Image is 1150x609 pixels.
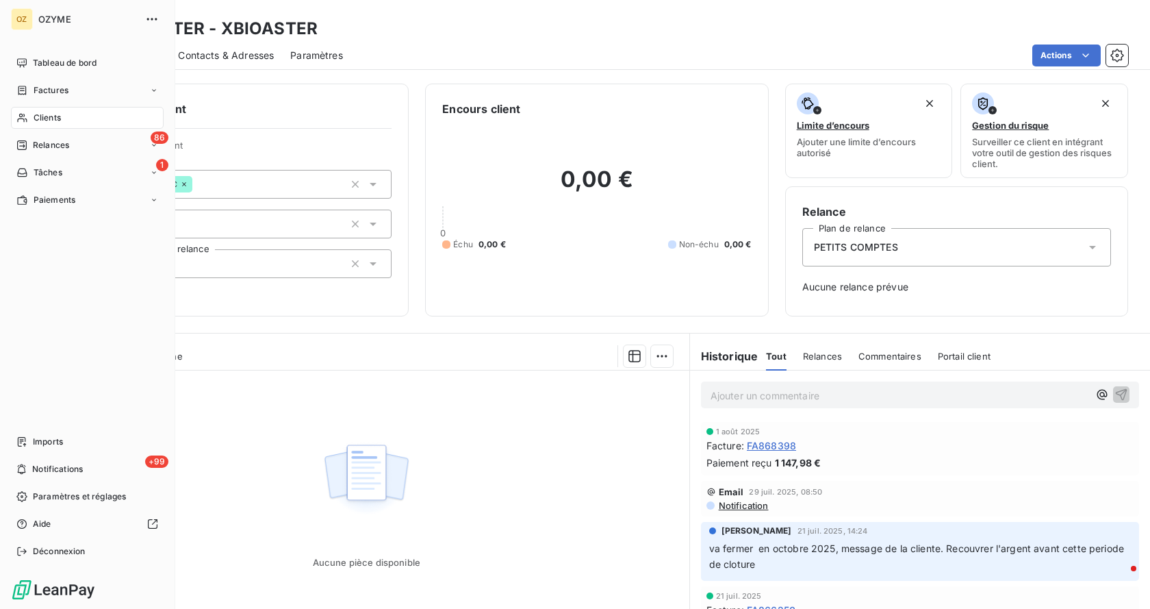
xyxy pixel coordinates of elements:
span: +99 [145,456,168,468]
span: FA868398 [747,438,796,453]
h6: Encours client [442,101,520,117]
span: Portail client [938,351,991,362]
span: Notification [717,500,769,511]
span: [PERSON_NAME] [721,525,792,537]
a: Tableau de bord [11,52,164,74]
span: 21 juil. 2025 [716,592,762,600]
span: Gestion du risque [972,120,1049,131]
span: 0,00 € [724,238,752,251]
span: Paramètres et réglages [33,490,126,503]
span: 29 juil. 2025, 08:50 [749,488,822,496]
span: Facture : [706,438,744,453]
span: Imports [33,436,63,448]
span: Factures [34,84,68,97]
span: Ajouter une limite d’encours autorisé [797,136,941,158]
span: Déconnexion [33,545,86,558]
span: Email [719,486,744,497]
span: Tout [766,351,787,362]
span: 0,00 € [478,238,506,251]
span: Relances [803,351,842,362]
span: Contacts & Adresses [178,49,274,62]
span: Limite d’encours [797,120,869,131]
span: Relances [33,139,69,151]
a: Factures [11,79,164,101]
span: Aide [33,518,51,530]
a: Paiements [11,189,164,211]
span: 1 147,98 € [775,456,821,470]
span: Paramètres [290,49,343,62]
input: Ajouter une valeur [192,178,203,190]
span: Paiements [34,194,75,206]
img: Logo LeanPay [11,579,96,601]
span: 86 [151,132,168,144]
button: Limite d’encoursAjouter une limite d’encours autorisé [785,84,953,178]
span: Aucune pièce disponible [313,557,420,568]
span: Paiement reçu [706,456,772,470]
span: OZYME [38,14,137,25]
span: 1 août 2025 [716,427,761,436]
span: Tâches [34,166,62,179]
span: 21 juil. 2025, 14:24 [797,527,868,535]
button: Actions [1032,45,1101,66]
img: Empty state [322,437,410,522]
h2: 0,00 € [442,166,751,207]
span: Commentaires [858,351,921,362]
span: Non-échu [679,238,719,251]
span: Notifications [32,463,83,475]
span: Aucune relance prévue [802,280,1111,294]
button: Gestion du risqueSurveiller ce client en intégrant votre outil de gestion des risques client. [960,84,1128,178]
span: PETITS COMPTES [814,240,898,254]
a: Clients [11,107,164,129]
h6: Informations client [83,101,392,117]
span: va fermer en octobre 2025, message de la cliente. Recouvrer l'argent avant cette periode de cloture [709,543,1127,570]
h6: Relance [802,203,1111,220]
span: 0 [440,227,446,238]
a: Paramètres et réglages [11,486,164,508]
a: 1Tâches [11,162,164,184]
span: Échu [453,238,473,251]
span: 1 [156,159,168,171]
a: Imports [11,431,164,453]
span: Clients [34,112,61,124]
h6: Historique [690,348,758,364]
div: OZ [11,8,33,30]
span: Surveiller ce client en intégrant votre outil de gestion des risques client. [972,136,1116,169]
span: Propriétés Client [110,140,392,159]
span: Tableau de bord [33,57,97,69]
a: 86Relances [11,134,164,156]
h3: BIOASTER - XBIOASTER [120,16,318,41]
iframe: Intercom live chat [1103,562,1136,595]
a: Aide [11,513,164,535]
